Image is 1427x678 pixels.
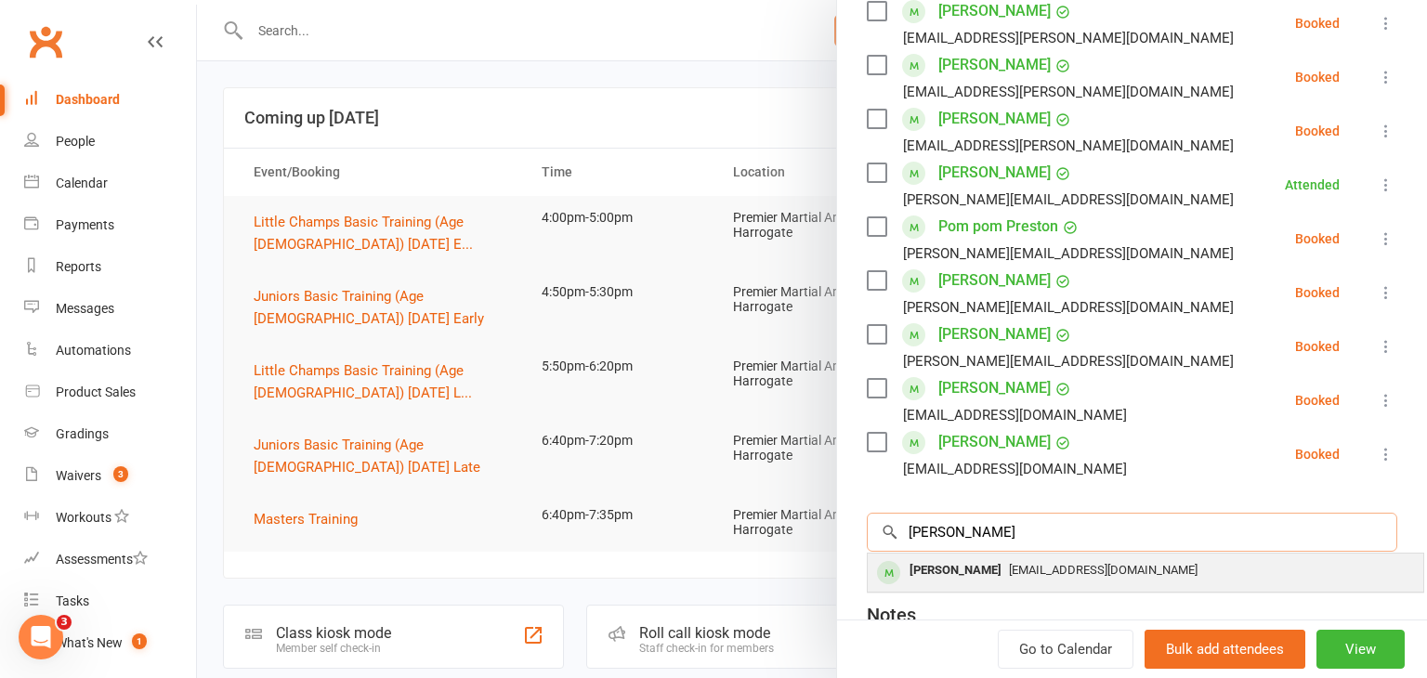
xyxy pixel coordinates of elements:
span: 3 [113,466,128,482]
div: Notes [867,602,916,628]
div: [EMAIL_ADDRESS][DOMAIN_NAME] [903,457,1127,481]
span: 1 [132,633,147,649]
div: Booked [1295,71,1340,84]
div: Booked [1295,448,1340,461]
a: Clubworx [22,19,69,65]
div: [PERSON_NAME][EMAIL_ADDRESS][DOMAIN_NAME] [903,241,1234,266]
div: Workouts [56,510,111,525]
a: Waivers 3 [24,455,196,497]
a: Product Sales [24,372,196,413]
div: [EMAIL_ADDRESS][PERSON_NAME][DOMAIN_NAME] [903,26,1234,50]
div: [PERSON_NAME][EMAIL_ADDRESS][DOMAIN_NAME] [903,188,1234,212]
div: Booked [1295,17,1340,30]
div: Messages [56,301,114,316]
div: Dashboard [56,92,120,107]
a: Pom pom Preston [938,212,1058,241]
a: Messages [24,288,196,330]
div: What's New [56,635,123,650]
div: Booked [1295,124,1340,137]
a: [PERSON_NAME] [938,266,1051,295]
div: Booked [1295,286,1340,299]
a: What's New1 [24,622,196,664]
div: Assessments [56,552,148,567]
div: [EMAIL_ADDRESS][PERSON_NAME][DOMAIN_NAME] [903,80,1234,104]
div: People [56,134,95,149]
button: View [1316,630,1405,669]
iframe: Intercom live chat [19,615,63,659]
a: [PERSON_NAME] [938,158,1051,188]
div: Payments [56,217,114,232]
span: [EMAIL_ADDRESS][DOMAIN_NAME] [1009,563,1198,577]
a: Gradings [24,413,196,455]
a: [PERSON_NAME] [938,50,1051,80]
div: [EMAIL_ADDRESS][PERSON_NAME][DOMAIN_NAME] [903,134,1234,158]
a: Go to Calendar [998,630,1133,669]
button: Bulk add attendees [1145,630,1305,669]
a: Tasks [24,580,196,622]
a: [PERSON_NAME] [938,319,1051,349]
div: Booked [1295,340,1340,353]
a: [PERSON_NAME] [938,373,1051,403]
a: [PERSON_NAME] [938,427,1051,457]
a: People [24,121,196,163]
div: Attended [1285,178,1340,191]
input: Search to add attendees [867,513,1397,552]
div: [PERSON_NAME] [902,557,1009,584]
div: Gradings [56,426,109,441]
div: Waivers [56,468,101,483]
div: Calendar [56,176,108,190]
div: Product Sales [56,385,136,399]
div: [PERSON_NAME][EMAIL_ADDRESS][DOMAIN_NAME] [903,295,1234,319]
div: Booked [1295,232,1340,245]
a: Calendar [24,163,196,204]
div: [PERSON_NAME][EMAIL_ADDRESS][DOMAIN_NAME] [903,349,1234,373]
div: Automations [56,343,131,358]
a: Payments [24,204,196,246]
a: Automations [24,330,196,372]
a: Workouts [24,497,196,539]
span: 3 [57,615,72,630]
div: member [877,561,900,584]
div: Tasks [56,593,89,608]
div: Booked [1295,394,1340,407]
div: [EMAIL_ADDRESS][DOMAIN_NAME] [903,403,1127,427]
a: Dashboard [24,79,196,121]
div: Reports [56,259,101,274]
a: Assessments [24,539,196,580]
a: [PERSON_NAME] [938,104,1051,134]
a: Reports [24,246,196,288]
